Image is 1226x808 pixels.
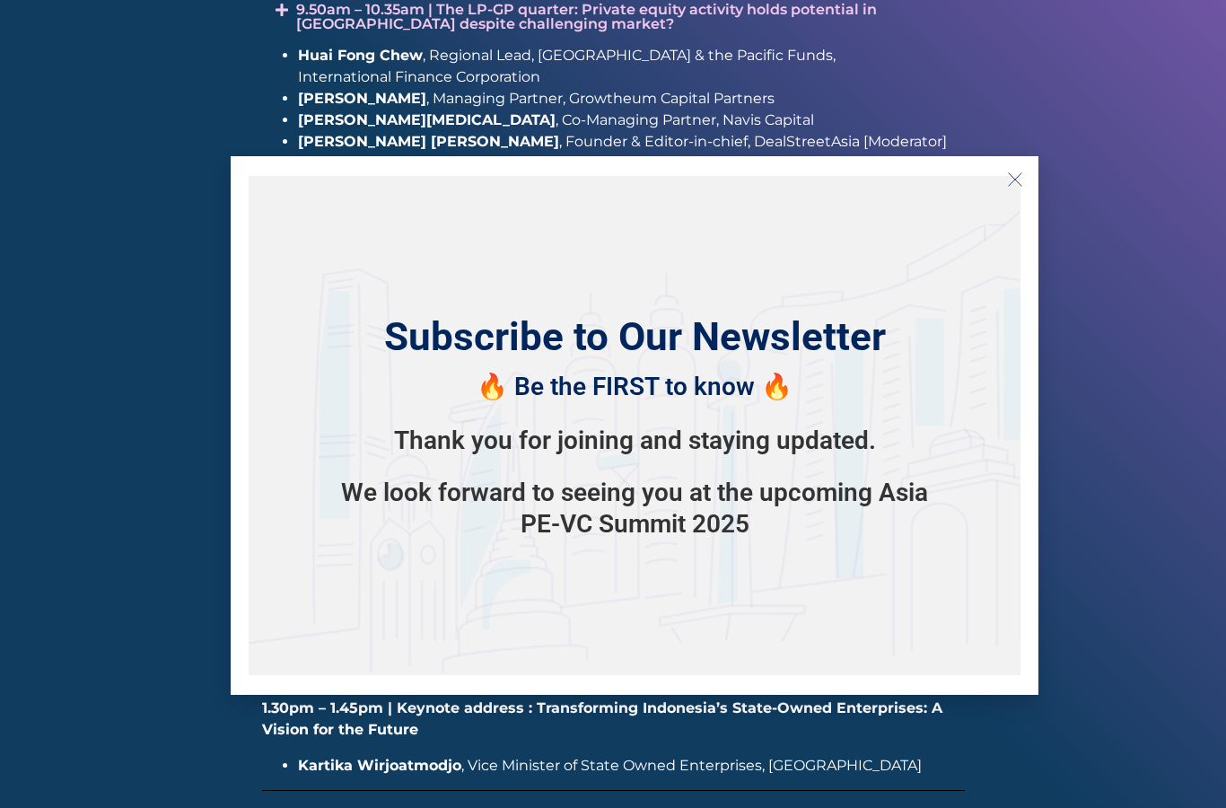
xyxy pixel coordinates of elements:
[296,1,877,32] a: 9.50am – 10.35am | The LP-GP quarter: Private equity activity holds potential in [GEOGRAPHIC_DATA...
[298,47,423,64] span: Huai Fong Chew
[298,131,965,153] li: , Founder & Editor-in-chief, DealStreetAsia [Moderator]
[298,133,559,150] span: [PERSON_NAME] [PERSON_NAME]
[298,757,461,774] strong: Kartika Wirjoatmodjo
[298,755,965,777] li: , Vice Minister of State Owned Enterprises, [GEOGRAPHIC_DATA]
[298,110,965,131] li: , Co-Managing Partner, Navis Capital
[298,88,965,110] li: , Managing Partner, Growtheum Capital Partners
[262,699,942,738] strong: 1.30pm – 1.45pm | Keynote address : Transforming Indonesia’s State-Owned Enterprises: A Vision fo...
[298,111,556,128] span: [PERSON_NAME][MEDICAL_DATA]
[298,45,965,88] li: , Regional Lead, [GEOGRAPHIC_DATA] & the Pacific Funds, International Finance Corporation
[298,90,426,107] span: [PERSON_NAME]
